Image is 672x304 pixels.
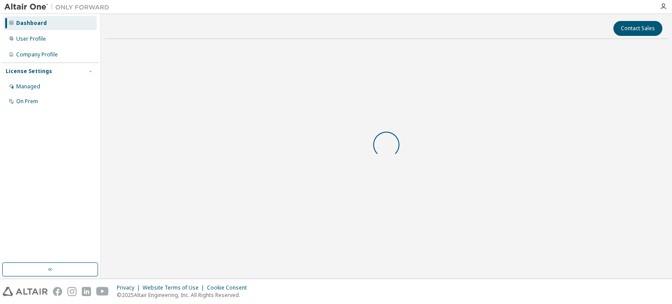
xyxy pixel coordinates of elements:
[67,287,77,296] img: instagram.svg
[96,287,109,296] img: youtube.svg
[16,51,58,58] div: Company Profile
[117,284,143,291] div: Privacy
[82,287,91,296] img: linkedin.svg
[16,35,46,42] div: User Profile
[6,68,52,75] div: License Settings
[143,284,207,291] div: Website Terms of Use
[16,20,47,27] div: Dashboard
[117,291,252,299] p: © 2025 Altair Engineering, Inc. All Rights Reserved.
[207,284,252,291] div: Cookie Consent
[3,287,48,296] img: altair_logo.svg
[16,98,38,105] div: On Prem
[4,3,114,11] img: Altair One
[613,21,662,36] button: Contact Sales
[53,287,62,296] img: facebook.svg
[16,83,40,90] div: Managed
